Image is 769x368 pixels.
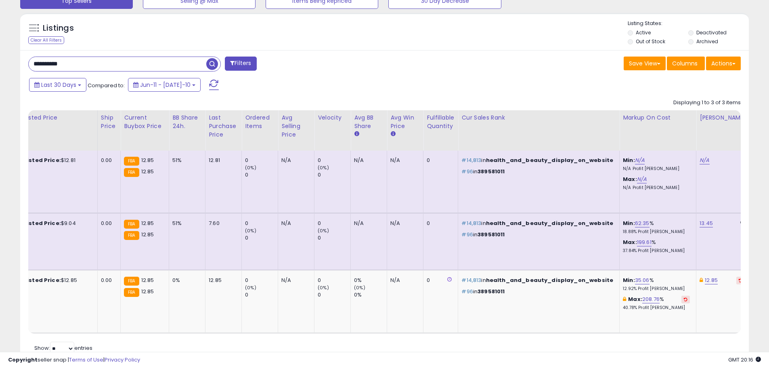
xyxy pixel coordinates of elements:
small: Avg BB Share. [354,130,359,138]
small: (0%) [318,227,329,234]
span: health_and_beauty_display_on_website [486,276,613,284]
div: 0 [318,157,350,164]
div: 0.00 [101,220,114,227]
span: #96 [461,231,473,238]
label: Active [636,29,651,36]
span: health_and_beauty_display_on_website [486,156,613,164]
b: Min: [623,276,635,284]
b: Max: [623,238,637,246]
div: % [623,277,690,292]
div: N/A [281,220,308,227]
p: in [461,277,613,284]
span: 389581011 [478,168,505,175]
a: Privacy Policy [105,356,140,364]
div: BB Share 24h. [172,114,202,130]
div: 51% [172,220,199,227]
strong: Copyright [8,356,38,364]
small: (0%) [245,227,256,234]
span: 389581011 [478,231,505,238]
span: #14,813 [461,276,481,284]
a: N/A [635,156,645,164]
div: 0 [245,220,278,227]
div: 0 [318,220,350,227]
a: N/A [700,156,709,164]
div: $12.85 [24,277,91,284]
b: Listed Price: [24,276,61,284]
p: N/A Profit [PERSON_NAME] [623,185,690,191]
span: 12.85 [141,168,154,175]
div: Markup on Cost [623,114,693,122]
a: 35.06 [635,276,650,284]
div: 0.00 [101,157,114,164]
div: 7.60 [209,220,235,227]
span: 12.85 [141,288,154,295]
p: N/A Profit [PERSON_NAME] [623,166,690,172]
div: 0 [318,291,350,299]
div: Cur Sales Rank [461,114,616,122]
p: in [461,220,613,227]
div: 51% [172,157,199,164]
span: Columns [672,59,698,67]
span: 12.85 [141,276,154,284]
div: 0 [245,291,278,299]
b: Min: [623,156,635,164]
div: Avg BB Share [354,114,383,130]
span: Last 30 Days [41,81,76,89]
b: Min: [623,219,635,227]
div: Velocity [318,114,347,122]
div: Clear All Filters [28,36,64,44]
div: 0 [245,157,278,164]
label: Out of Stock [636,38,665,45]
div: 0 [245,171,278,179]
span: 12.85 [141,219,154,227]
b: Max: [628,295,642,303]
div: % [623,220,690,235]
button: Actions [706,57,741,70]
b: Max: [623,175,637,183]
div: 12.81 [209,157,235,164]
label: Archived [696,38,718,45]
div: N/A [390,157,417,164]
div: 0 [427,220,452,227]
div: N/A [354,157,381,164]
div: 12.85 [209,277,235,284]
button: Save View [624,57,666,70]
span: Jun-11 - [DATE]-10 [140,81,191,89]
div: Fulfillable Quantity [427,114,455,130]
a: 208.76 [642,295,660,303]
div: 0 [427,277,452,284]
small: FBA [124,157,139,166]
small: Avg Win Price. [390,130,395,138]
div: 0 [318,171,350,179]
a: 62.35 [635,219,650,227]
div: 0 [318,277,350,284]
button: Jun-11 - [DATE]-10 [128,78,201,92]
a: 199.61 [637,238,652,246]
small: FBA [124,168,139,177]
p: in [461,168,613,175]
div: Last Purchase Price [209,114,238,139]
span: Compared to: [88,82,125,89]
span: #96 [461,288,473,295]
small: FBA [124,220,139,229]
div: 0 [318,234,350,242]
b: Listed Price: [24,219,61,227]
div: Ship Price [101,114,117,130]
div: % [623,296,690,311]
div: [PERSON_NAME] [700,114,748,122]
span: 389581011 [478,288,505,295]
div: N/A [390,277,417,284]
div: Current Buybox Price [124,114,166,130]
div: 0.00 [101,277,114,284]
div: 0% [354,291,387,299]
div: N/A [281,277,308,284]
button: Last 30 Days [29,78,86,92]
small: (0%) [318,284,329,291]
small: (0%) [354,284,365,291]
b: Listed Price: [24,156,61,164]
span: 2025-08-11 20:16 GMT [728,356,761,364]
label: Deactivated [696,29,727,36]
p: 40.78% Profit [PERSON_NAME] [623,305,690,311]
div: Avg Selling Price [281,114,311,139]
a: 13.45 [700,219,713,227]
